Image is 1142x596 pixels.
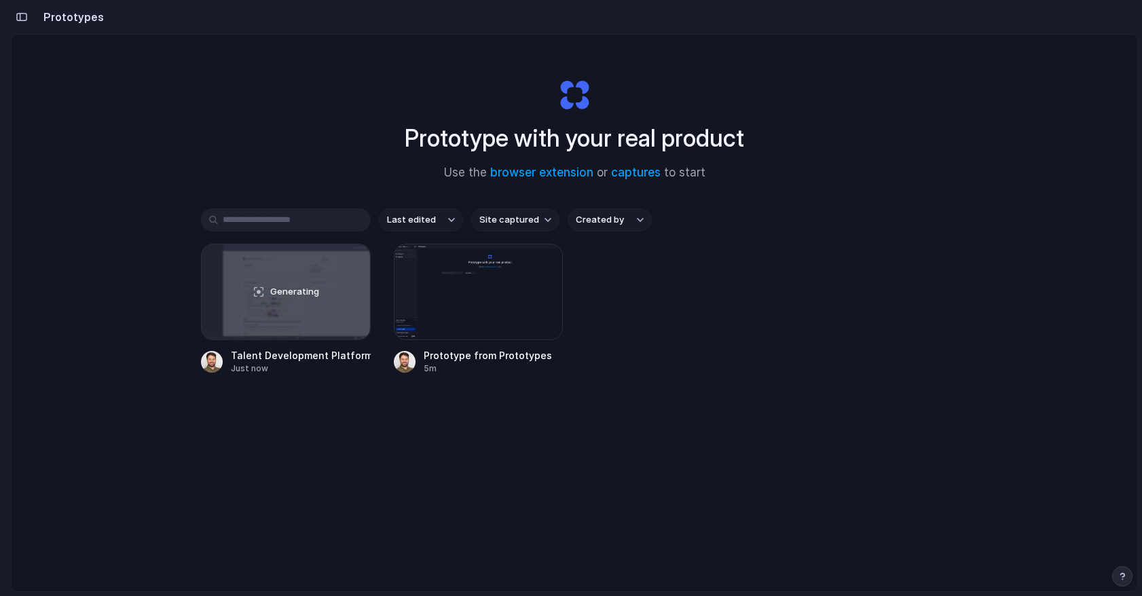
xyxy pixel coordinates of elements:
div: Talent Development Platform Overview [231,348,371,362]
span: Last edited [387,213,436,227]
h2: Prototypes [38,9,104,25]
a: browser extension [490,166,593,179]
span: Use the or to start [444,164,705,182]
span: Site captured [479,213,539,227]
h1: Prototype with your real product [405,120,744,156]
div: 5m [424,362,552,375]
button: Site captured [471,208,559,231]
button: Last edited [379,208,463,231]
span: Generating [270,285,319,299]
button: Created by [568,208,652,231]
div: Just now [231,362,371,375]
a: captures [611,166,661,179]
a: Prototype from PrototypesPrototype from Prototypes5m [394,244,564,375]
a: Talent Development Platform OverviewGeneratingTalent Development Platform OverviewJust now [201,244,371,375]
span: Created by [576,213,624,227]
div: Prototype from Prototypes [424,348,552,362]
